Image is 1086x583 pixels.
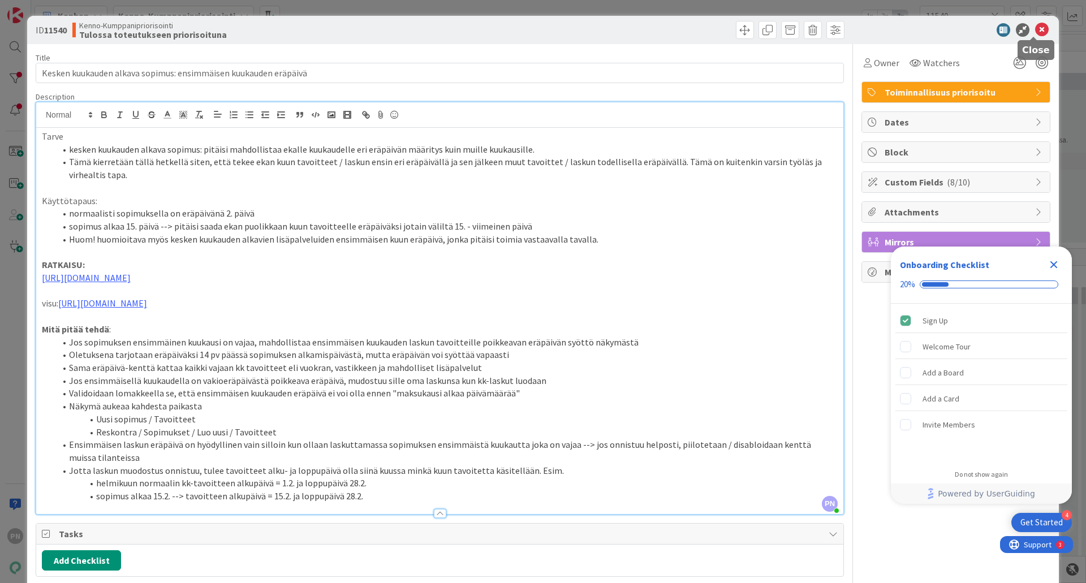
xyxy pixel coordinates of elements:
li: Jotta laskun muodostus onnistuu, tulee tavoitteet alku- ja loppupäivä olla siinä kuussa minkä kuu... [55,464,838,477]
span: Metrics [885,265,1029,279]
div: Footer [891,483,1072,504]
a: [URL][DOMAIN_NAME] [58,297,147,309]
p: Tarve [42,130,838,143]
div: 4 [1062,510,1072,520]
span: PN [822,496,838,512]
div: Checklist items [891,304,1072,463]
a: [URL][DOMAIN_NAME] [42,272,131,283]
a: Powered by UserGuiding [897,483,1066,504]
div: Welcome Tour [923,340,971,353]
div: Add a Board [923,366,964,379]
div: 20% [900,279,915,290]
p: visu: [42,297,838,310]
div: Open Get Started checklist, remaining modules: 4 [1011,513,1072,532]
span: ( 8/10 ) [947,176,970,188]
div: Welcome Tour is incomplete. [895,334,1067,359]
strong: RATKAISU: [42,259,85,270]
span: Block [885,145,1029,159]
li: Huom! huomioitava myös kesken kuukauden alkavien lisäpalveluiden ensimmäisen kuun eräpäivä, jonka... [55,233,838,246]
div: Close Checklist [1045,256,1063,274]
span: ID [36,23,67,37]
span: Custom Fields [885,175,1029,189]
span: Support [24,2,51,15]
div: Sign Up is complete. [895,308,1067,333]
li: Jos ensimmäisellä kuukaudella on vakioeräpäivästä poikkeava eräpäivä, mudostuu sille oma laskunsa... [55,374,838,387]
b: 11540 [44,24,67,36]
span: Dates [885,115,1029,129]
li: kesken kuukauden alkava sopimus: pitäisi mahdollistaa ekalle kuukaudelle eri eräpäivän määritys k... [55,143,838,156]
div: Onboarding Checklist [900,258,989,271]
div: 3 [59,5,62,14]
span: Watchers [923,56,960,70]
div: Add a Board is incomplete. [895,360,1067,385]
li: helmikuun normaalin kk-tavoitteen alkupäivä = 1.2. ja loppupäivä 28.2. [55,477,838,490]
label: Title [36,53,50,63]
span: Toiminnallisuus priorisoitu [885,85,1029,99]
span: Tasks [59,527,823,541]
div: Invite Members is incomplete. [895,412,1067,437]
p: : [42,323,838,336]
div: Do not show again [955,470,1008,479]
div: Add a Card [923,392,959,405]
button: Add Checklist [42,550,121,571]
li: Reskontra / Sopimukset / Luo uusi / Tavoitteet [55,426,838,439]
h5: Close [1022,45,1050,55]
div: Add a Card is incomplete. [895,386,1067,411]
li: Ensimmäisen laskun eräpäivä on hyödyllinen vain silloin kun ollaan laskuttamassa sopimuksen ensim... [55,438,838,464]
li: Oletuksena tarjotaan eräpäiväksi 14 pv päässä sopimuksen alkamispäivästä, mutta eräpäivän voi syö... [55,348,838,361]
div: Sign Up [923,314,948,327]
li: Sama eräpäivä-kenttä kattaa kaikki vajaan kk tavoitteet eli vuokran, vastikkeen ja mahdolliset li... [55,361,838,374]
li: sopimus alkaa 15. päivä --> pitäisi saada ekan puolikkaan kuun tavoitteelle eräpäiväksi jotain vä... [55,220,838,233]
li: normaalisti sopimuksella on eräpäivänä 2. päivä [55,207,838,220]
li: sopimus alkaa 15.2. --> tavoitteen alkupäivä = 15.2. ja loppupäivä 28.2. [55,490,838,503]
span: Owner [874,56,899,70]
b: Tulossa toteutukseen priorisoituna [79,30,227,39]
span: Description [36,92,75,102]
li: Uusi sopimus / Tavoitteet [55,413,838,426]
li: Validoidaan lomakkeella se, että ensimmäisen kuukauden eräpäivä ei voi olla ennen "maksukausi alk... [55,387,838,400]
span: Mirrors [885,235,1029,249]
li: Tämä kierretään tällä hetkellä siten, että tekee ekan kuun tavoitteet / laskun ensin eri eräpäivä... [55,156,838,181]
div: Checklist Container [891,247,1072,504]
span: Kenno-Kumppanipriorisointi [79,21,227,30]
input: type card name here... [36,63,844,83]
div: Invite Members [923,418,975,431]
div: Checklist progress: 20% [900,279,1063,290]
p: Käyttötapaus: [42,195,838,208]
strong: Mitä pitää tehdä [42,323,109,335]
li: Näkymä aukeaa kahdesta paikasta [55,400,838,413]
span: Attachments [885,205,1029,219]
li: Jos sopimuksen ensimmäinen kuukausi on vajaa, mahdollistaa ensimmäisen kuukauden laskun tavoittei... [55,336,838,349]
div: Get Started [1020,517,1063,528]
span: Powered by UserGuiding [938,487,1035,500]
